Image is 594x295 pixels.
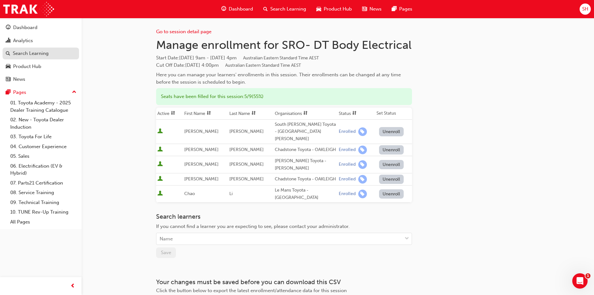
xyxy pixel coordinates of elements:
[70,282,75,290] span: prev-icon
[207,111,211,116] span: sorting-icon
[275,157,336,172] div: [PERSON_NAME] Toyota - [PERSON_NAME]
[229,162,264,167] span: [PERSON_NAME]
[399,5,412,13] span: Pages
[161,250,171,255] span: Save
[156,54,412,62] span: Start Date :
[184,162,218,167] span: [PERSON_NAME]
[582,5,588,13] span: SH
[572,273,588,289] iframe: Intercom live chat
[8,207,79,217] a: 10. TUNE Rev-Up Training
[156,38,412,52] h1: Manage enrollment for SRO- DT Body Electrical
[228,108,273,120] th: Toggle SortBy
[6,90,11,95] span: pages-icon
[6,64,11,70] span: car-icon
[156,88,412,105] div: Seats have been filled for this session : 5 / 9 ( 55% )
[339,147,356,153] div: Enrolled
[171,111,175,116] span: sorting-icon
[339,176,356,182] div: Enrolled
[184,129,218,134] span: [PERSON_NAME]
[157,147,163,153] span: User is active
[352,111,357,116] span: sorting-icon
[156,71,412,86] div: Here you can manage your learners' enrollments in this session. Their enrollments can be changed ...
[339,162,356,168] div: Enrolled
[3,61,79,72] a: Product Hub
[8,142,79,152] a: 04. Customer Experience
[229,176,264,182] span: [PERSON_NAME]
[311,3,357,16] a: car-iconProduct Hub
[3,87,79,98] button: Pages
[580,4,591,15] button: SH
[339,129,356,135] div: Enrolled
[358,175,367,184] span: learningRecordVerb_ENROLL-icon
[3,48,79,59] a: Search Learning
[379,189,404,199] button: Unenroll
[369,5,382,13] span: News
[3,35,79,47] a: Analytics
[8,151,79,161] a: 05. Sales
[184,147,218,152] span: [PERSON_NAME]
[229,191,233,196] span: Li
[156,247,176,258] button: Save
[3,2,54,16] img: Trak
[156,29,211,34] a: Go to session detail page
[379,145,404,155] button: Unenroll
[243,55,319,61] span: Australian Eastern Standard Time AEST
[13,89,26,96] div: Pages
[13,76,25,83] div: News
[337,108,375,120] th: Toggle SortBy
[13,24,37,31] div: Dashboard
[156,108,183,120] th: Toggle SortBy
[358,127,367,136] span: learningRecordVerb_ENROLL-icon
[303,111,308,116] span: sorting-icon
[585,273,590,278] span: 1
[6,25,11,31] span: guage-icon
[229,147,264,152] span: [PERSON_NAME]
[221,5,226,13] span: guage-icon
[8,188,79,198] a: 08. Service Training
[379,175,404,184] button: Unenroll
[72,88,76,96] span: up-icon
[179,55,319,61] span: [DATE] 9am - [DATE] 4pm
[156,213,412,220] h3: Search learners
[184,191,195,196] span: Chao
[358,160,367,169] span: learningRecordVerb_ENROLL-icon
[157,128,163,135] span: User is active
[156,62,301,68] span: Cut Off Date : [DATE] 4:00pm
[6,38,11,44] span: chart-icon
[157,161,163,168] span: User is active
[157,176,163,182] span: User is active
[6,51,10,57] span: search-icon
[6,77,11,82] span: news-icon
[3,20,79,87] button: DashboardAnalyticsSearch LearningProduct HubNews
[405,235,409,243] span: down-icon
[156,278,412,286] h3: Your changes must be saved before you can download this CSV
[357,3,387,16] a: news-iconNews
[13,50,49,57] div: Search Learning
[8,115,79,132] a: 02. New - Toyota Dealer Induction
[13,37,33,44] div: Analytics
[258,3,311,16] a: search-iconSearch Learning
[3,22,79,34] a: Dashboard
[8,198,79,208] a: 09. Technical Training
[13,63,41,70] div: Product Hub
[229,129,264,134] span: [PERSON_NAME]
[316,5,321,13] span: car-icon
[275,146,336,154] div: Chadstone Toyota - OAKLEIGH
[379,127,404,136] button: Unenroll
[160,235,173,243] div: Name
[8,161,79,178] a: 06. Electrification (EV & Hybrid)
[8,132,79,142] a: 03. Toyota For Life
[251,111,256,116] span: sorting-icon
[183,108,228,120] th: Toggle SortBy
[273,108,337,120] th: Toggle SortBy
[225,63,301,68] span: Australian Eastern Standard Time AEST
[156,223,350,229] span: If you cannot find a learner you are expecting to see, please contact your administrator.
[8,178,79,188] a: 07. Parts21 Certification
[184,176,218,182] span: [PERSON_NAME]
[263,5,268,13] span: search-icon
[275,176,336,183] div: Chadstone Toyota - OAKLEIGH
[3,73,79,85] a: News
[275,187,336,201] div: Le Mans Toyota - [GEOGRAPHIC_DATA]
